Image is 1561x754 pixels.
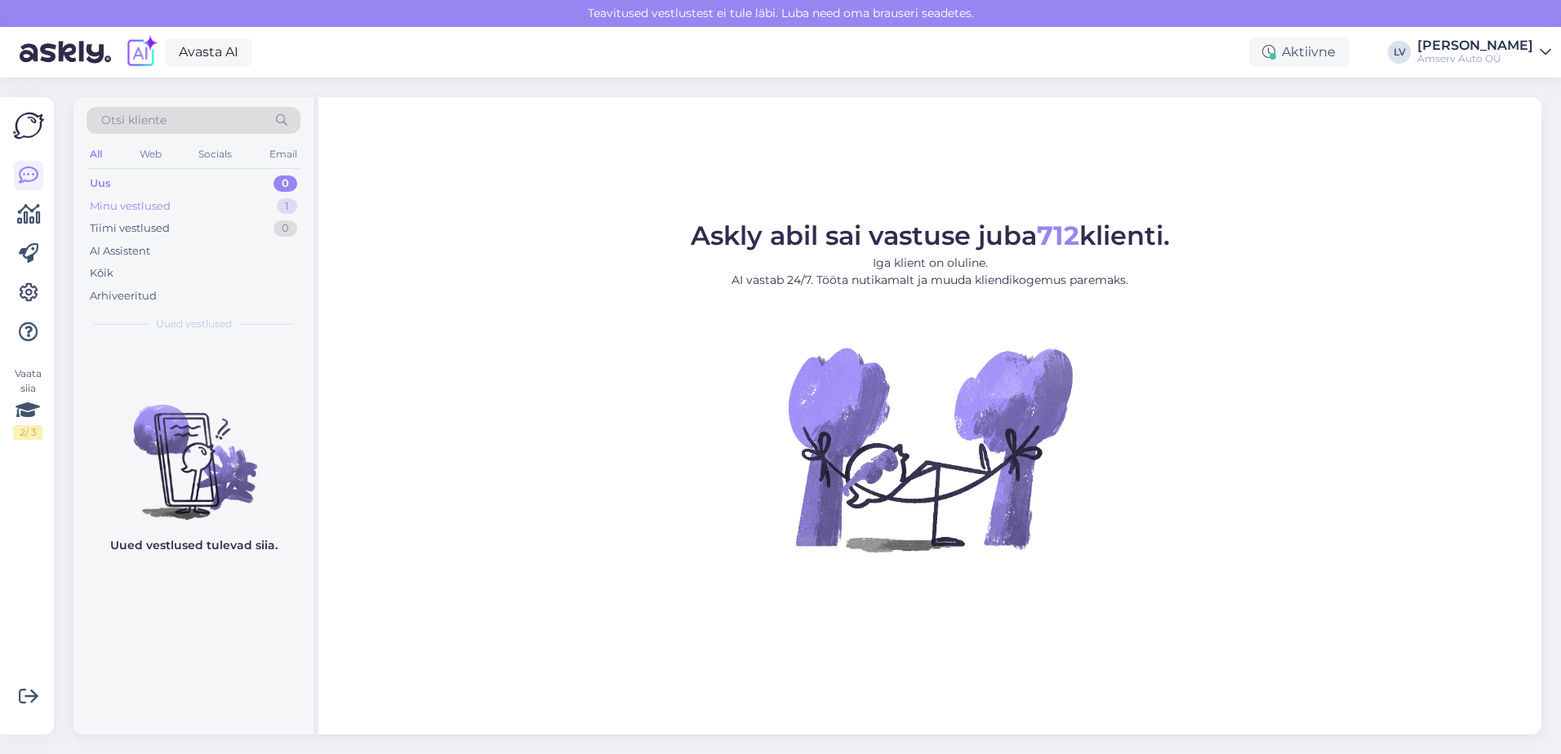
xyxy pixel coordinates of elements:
span: Askly abil sai vastuse juba klienti. [691,220,1170,251]
div: 2 / 3 [13,425,42,440]
div: 0 [274,220,297,237]
div: Arhiveeritud [90,288,157,304]
div: 1 [277,198,297,215]
div: Tiimi vestlused [90,220,170,237]
div: LV [1388,41,1411,64]
img: No chats [73,375,314,522]
div: Vaata siia [13,366,42,440]
div: Minu vestlused [90,198,171,215]
img: No Chat active [783,302,1077,596]
img: explore-ai [124,35,158,69]
div: Kõik [90,265,113,282]
div: Email [266,144,300,165]
a: Avasta AI [165,38,252,66]
span: Uued vestlused [156,317,232,331]
span: Otsi kliente [101,112,167,129]
img: Askly Logo [13,110,44,141]
div: Web [136,144,165,165]
div: All [87,144,105,165]
div: 0 [274,175,297,192]
div: Socials [195,144,235,165]
div: Uus [90,175,111,192]
p: Iga klient on oluline. AI vastab 24/7. Tööta nutikamalt ja muuda kliendikogemus paremaks. [691,255,1170,289]
div: [PERSON_NAME] [1417,39,1533,52]
a: [PERSON_NAME]Amserv Auto OÜ [1417,39,1551,65]
div: AI Assistent [90,243,150,259]
p: Uued vestlused tulevad siia. [110,537,278,554]
div: Aktiivne [1249,38,1349,67]
b: 712 [1037,220,1079,251]
div: Amserv Auto OÜ [1417,52,1533,65]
